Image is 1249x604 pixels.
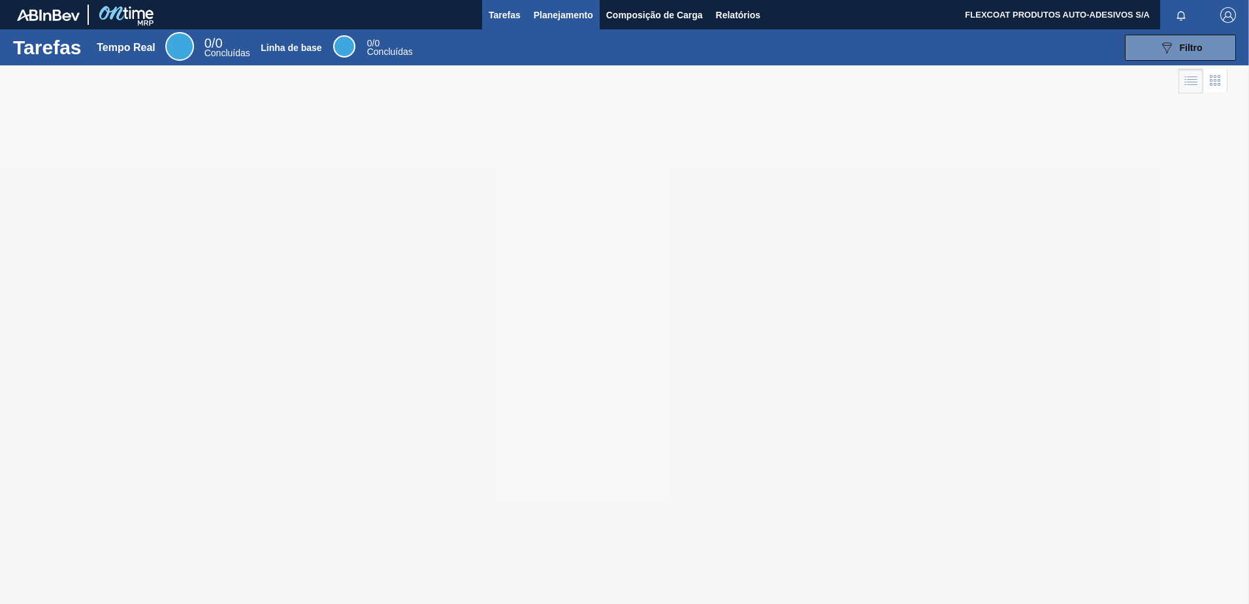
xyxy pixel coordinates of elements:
[1220,7,1236,23] img: Logout
[367,38,380,48] span: / 0
[261,42,321,53] div: Linha de base
[1160,6,1202,24] button: Notificações
[13,40,82,55] h1: Tarefas
[367,46,413,57] span: Concluídas
[1180,42,1203,53] span: Filtro
[165,32,194,61] div: Real Time
[17,9,80,21] img: TNhmsLtSVTkK8tSr43FrP2fwEKptu5GPRR3wAAAABJRU5ErkJggg==
[1125,35,1236,61] button: Filtro
[716,7,760,23] span: Relatórios
[367,39,413,56] div: Base Line
[333,35,355,58] div: Base Line
[204,48,250,58] span: Concluídas
[204,38,250,58] div: Real Time
[97,42,155,54] div: Tempo Real
[367,38,372,48] span: 0
[534,7,593,23] span: Planejamento
[204,36,212,50] span: 0
[204,36,223,50] span: / 0
[606,7,703,23] span: Composição de Carga
[489,7,521,23] span: Tarefas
